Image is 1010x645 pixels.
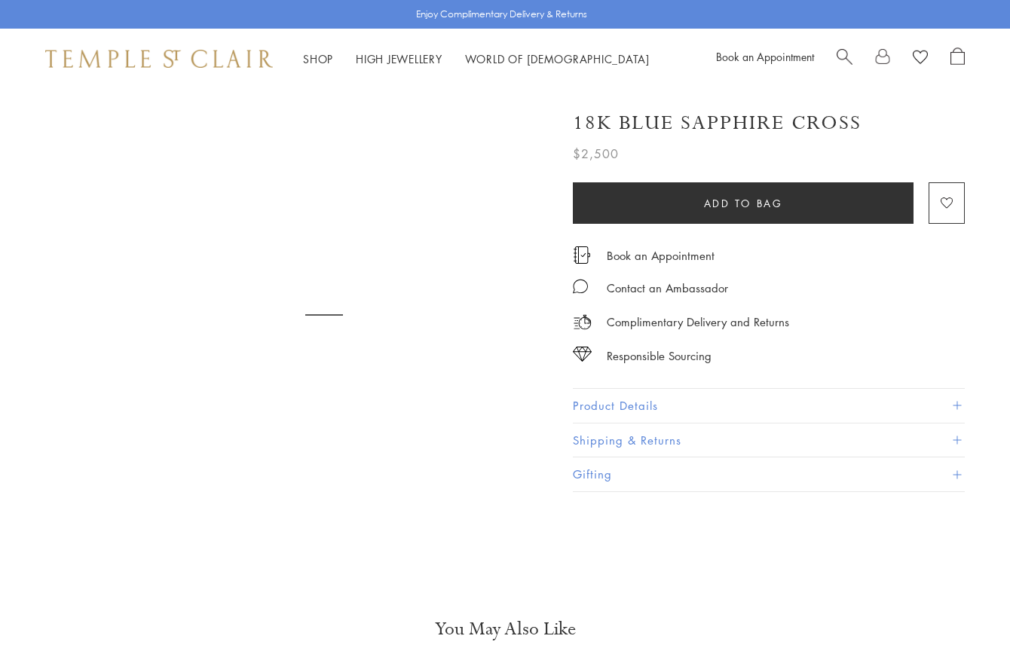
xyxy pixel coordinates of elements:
span: Add to bag [704,195,783,212]
button: Add to bag [573,182,914,224]
a: Search [837,47,852,70]
img: icon_sourcing.svg [573,347,592,362]
a: ShopShop [303,51,333,66]
img: Temple St. Clair [45,50,273,68]
a: View Wishlist [913,47,928,70]
button: Gifting [573,457,965,491]
h1: 18K Blue Sapphire Cross [573,110,862,136]
button: Product Details [573,389,965,423]
nav: Main navigation [303,50,650,69]
a: High JewelleryHigh Jewellery [356,51,442,66]
span: $2,500 [573,144,619,164]
img: icon_delivery.svg [573,313,592,332]
a: Open Shopping Bag [950,47,965,70]
a: Book an Appointment [716,49,814,64]
div: Contact an Ambassador [607,279,728,298]
p: Enjoy Complimentary Delivery & Returns [416,7,587,22]
button: Shipping & Returns [573,423,965,457]
img: MessageIcon-01_2.svg [573,279,588,294]
a: World of [DEMOGRAPHIC_DATA]World of [DEMOGRAPHIC_DATA] [465,51,650,66]
a: Book an Appointment [607,247,715,264]
img: icon_appointment.svg [573,246,591,264]
div: Responsible Sourcing [607,347,712,365]
h3: You May Also Like [60,617,950,641]
p: Complimentary Delivery and Returns [607,313,789,332]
